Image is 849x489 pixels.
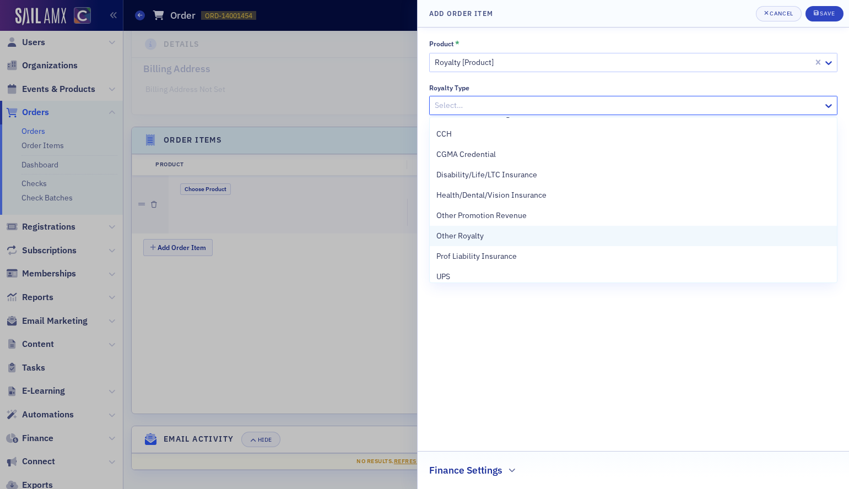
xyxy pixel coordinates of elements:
div: Royalty Type [429,84,469,92]
button: Save [805,6,843,21]
h2: Finance Settings [429,463,502,477]
span: Disability/Life/LTC Insurance [436,169,537,181]
span: Prof Liability Insurance [436,251,517,262]
span: CCH [436,128,452,140]
div: Cancel [770,10,793,17]
div: Save [820,10,835,17]
div: Product [429,40,454,48]
button: Cancel [756,6,802,21]
abbr: This field is required [455,39,459,49]
span: Health/Dental/Vision Insurance [436,189,547,201]
span: Other Promotion Revenue [436,210,527,221]
span: Other Royalty [436,230,484,242]
span: CGMA Credential [436,149,496,160]
h4: Add Order Item [429,8,493,18]
span: UPS [436,271,450,282]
